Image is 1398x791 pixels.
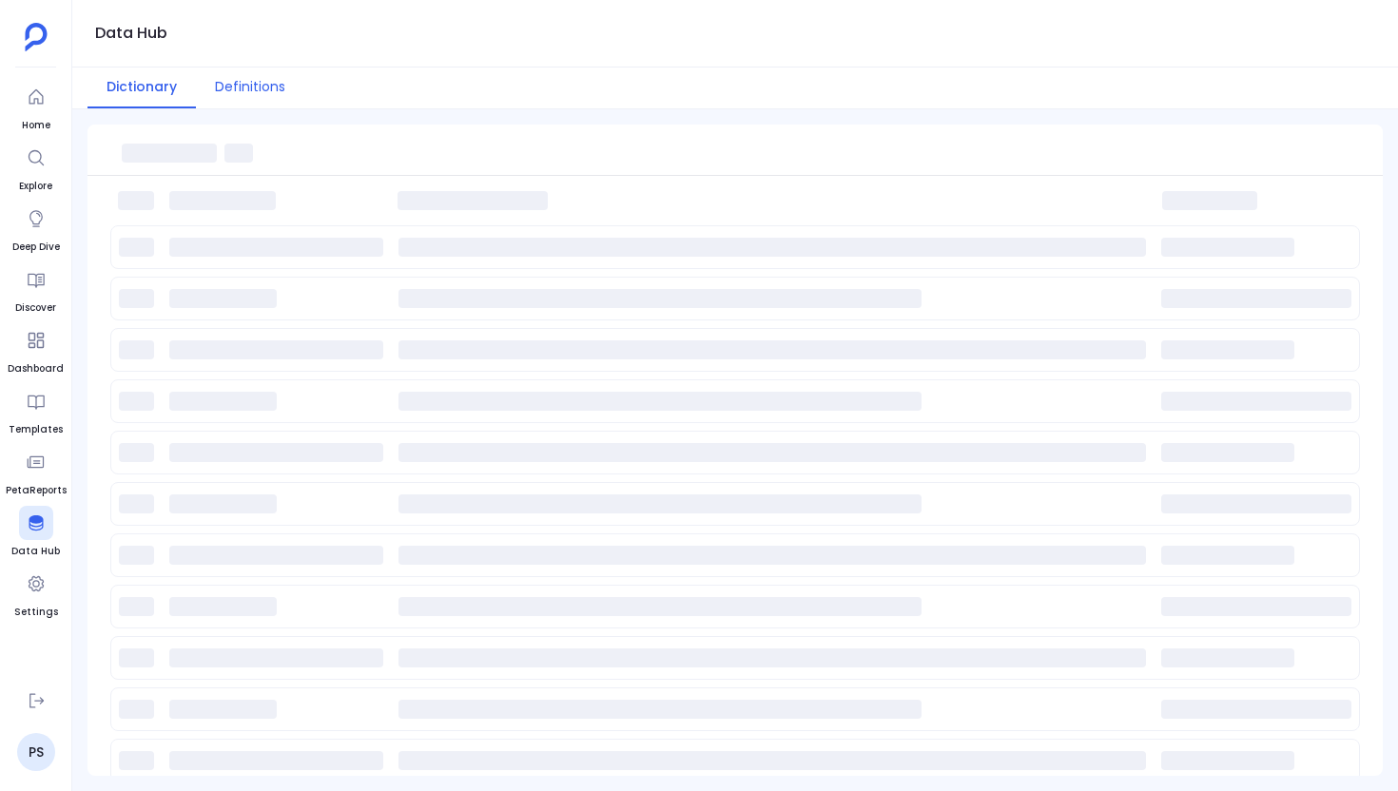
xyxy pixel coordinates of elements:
span: Data Hub [11,544,60,559]
button: Dictionary [87,68,196,108]
a: PS [17,733,55,771]
a: Discover [15,262,56,316]
span: Dashboard [8,361,64,376]
a: Data Hub [11,506,60,559]
img: petavue logo [25,23,48,51]
span: Settings [14,605,58,620]
span: Templates [9,422,63,437]
a: Dashboard [8,323,64,376]
h1: Data Hub [95,20,167,47]
a: Settings [14,567,58,620]
a: PetaReports [6,445,67,498]
a: Deep Dive [12,202,60,255]
span: Discover [15,300,56,316]
button: Definitions [196,68,304,108]
span: Explore [19,179,53,194]
span: Deep Dive [12,240,60,255]
a: Explore [19,141,53,194]
span: Home [19,118,53,133]
span: PetaReports [6,483,67,498]
a: Templates [9,384,63,437]
a: Home [19,80,53,133]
